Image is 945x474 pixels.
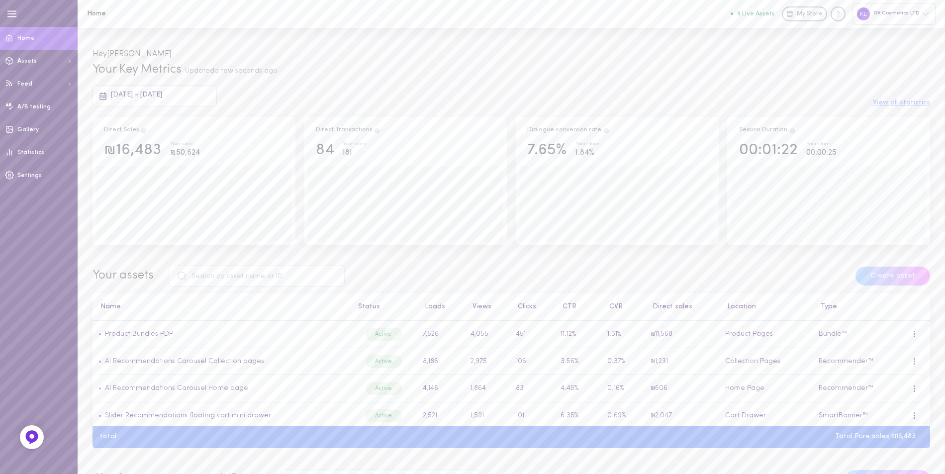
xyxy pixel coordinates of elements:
[98,412,101,419] span: •
[555,348,601,375] td: 3.56%
[465,375,510,402] td: 1,864
[87,10,251,17] h1: Home
[731,10,775,17] button: 9 Live Assets
[98,384,101,392] span: •
[739,126,796,135] div: Session Duration
[510,402,555,430] td: 101
[316,142,334,159] div: 84
[316,126,380,135] div: Direct Transactions
[417,348,465,375] td: 8,186
[104,126,147,135] div: Direct Sales
[343,142,367,147] div: Your store
[104,142,161,159] div: ₪16,483
[806,147,837,159] div: 00:00:25
[98,358,101,365] span: •
[604,303,623,310] button: CVR
[170,142,200,147] div: Your store
[105,412,271,419] a: Slider Recommendations floating cart mini drawer
[111,91,162,98] span: [DATE] - [DATE]
[725,384,764,392] span: Home Page
[170,147,200,159] div: ₪50,624
[819,358,873,365] span: Recommender™
[722,303,756,310] button: Location
[465,321,510,348] td: 4,055
[420,303,445,310] button: Loads
[17,58,37,64] span: Assets
[343,147,367,159] div: 181
[366,355,402,368] div: Active
[819,330,847,338] span: Bundle™
[93,270,154,282] span: Your assets
[140,127,147,133] span: Direct Sales are the result of users clicking on a product and then purchasing the exact same pro...
[366,409,402,422] div: Active
[101,358,264,365] a: AI Recommendations Carousel Collection pages
[510,321,555,348] td: 451
[101,412,271,419] a: Slider Recommendations floating cart mini drawer
[24,430,39,445] img: Feedback Button
[816,303,837,310] button: Type
[645,375,719,402] td: ₪606
[510,348,555,375] td: 106
[366,382,402,395] div: Active
[101,384,248,392] a: AI Recommendations Carousel Home page
[555,375,601,402] td: 4.45%
[601,321,645,348] td: 1.31%
[575,142,599,147] div: Your store
[575,147,599,159] div: 1.84%
[17,127,39,133] span: Gallery
[527,126,610,135] div: Dialogue conversion rate
[797,10,823,19] span: My Store
[468,303,491,310] button: Views
[98,330,101,338] span: •
[105,358,264,365] a: AI Recommendations Carousel Collection pages
[645,321,719,348] td: ₪11,568
[873,99,930,106] button: View all statistics
[17,173,42,179] span: Settings
[169,266,345,286] input: Search by asset name or ID
[510,375,555,402] td: 83
[555,321,601,348] td: 11.12%
[645,402,719,430] td: ₪2,047
[601,375,645,402] td: 0.16%
[555,402,601,430] td: 6.35%
[603,127,610,133] span: The percentage of users who interacted with one of Dialogue`s assets and ended up purchasing in t...
[105,330,173,338] a: Product Bundles PDP
[417,321,465,348] td: 7,526
[789,127,796,133] span: Track how your session duration increase once users engage with your Assets
[819,412,868,419] span: SmartBanner™
[185,67,278,75] span: Updated a few seconds ago
[17,150,44,156] span: Statistics
[725,358,780,365] span: Collection Pages
[645,348,719,375] td: ₪1,231
[601,402,645,430] td: 0.69%
[601,348,645,375] td: 0.37%
[828,433,923,440] div: Total Pure sales: ₪16,483
[374,127,380,133] span: Total transactions from users who clicked on a product through Dialogue assets, and purchased the...
[105,384,248,392] a: AI Recommendations Carousel Home page
[101,330,173,338] a: Product Bundles PDP
[17,35,35,41] span: Home
[782,6,827,21] a: My Store
[95,303,121,310] button: Name
[852,3,936,24] div: GV Cosmetics LTD
[725,330,773,338] span: Product Pages
[93,433,124,440] div: total
[806,142,837,147] div: Your store
[465,402,510,430] td: 1,591
[17,81,32,87] span: Feed
[558,303,576,310] button: CTR
[366,328,402,341] div: Active
[353,303,380,310] button: Status
[513,303,536,310] button: Clicks
[465,348,510,375] td: 2,975
[725,412,766,419] span: Cart Drawer
[648,303,692,310] button: Direct sales
[831,6,846,21] div: Knowledge center
[527,142,567,159] div: 7.65%
[855,267,930,285] button: Create asset
[731,10,782,17] a: 9 Live Assets
[93,64,182,76] span: Your Key Metrics
[417,375,465,402] td: 4,145
[739,142,798,159] div: 00:01:22
[819,384,873,392] span: Recommender™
